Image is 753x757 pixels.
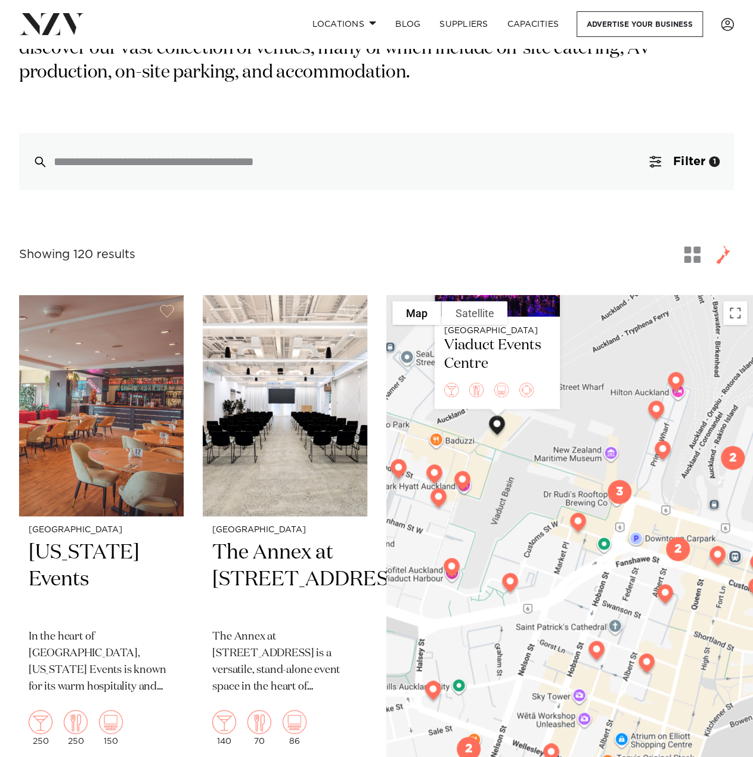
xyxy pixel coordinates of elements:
[392,301,441,325] button: Show street map
[203,295,367,755] a: [GEOGRAPHIC_DATA] The Annex at [STREET_ADDRESS] The Annex at [STREET_ADDRESS] is a versatile, sta...
[29,629,174,696] p: In the heart of [GEOGRAPHIC_DATA], [US_STATE] Events is known for its warm hospitality and commun...
[99,710,123,734] img: theatre.png
[212,526,358,535] small: [GEOGRAPHIC_DATA]
[430,11,497,37] a: SUPPLIERS
[212,710,236,746] div: 140
[212,710,236,734] img: cocktail.png
[29,526,174,535] small: [GEOGRAPHIC_DATA]
[19,246,135,264] div: Showing 120 results
[444,336,550,373] div: Viaduct Events Centre
[723,301,747,325] button: Toggle fullscreen view
[19,13,84,35] img: nzv-logo.png
[29,539,174,620] h2: [US_STATE] Events
[64,710,88,734] img: dining.png
[635,133,734,190] button: Filter1
[444,326,550,336] div: [GEOGRAPHIC_DATA]
[435,232,560,383] a: [GEOGRAPHIC_DATA] Viaduct Events Centre
[577,11,703,37] a: Advertise your business
[212,629,358,696] p: The Annex at [STREET_ADDRESS] is a versatile, stand-alone event space in the heart of [GEOGRAPHIC...
[19,295,184,755] a: Dining area at Texas Events in Auckland [GEOGRAPHIC_DATA] [US_STATE] Events In the heart of [GEOG...
[19,295,184,516] img: Dining area at Texas Events in Auckland
[283,710,306,746] div: 86
[29,710,52,746] div: 250
[498,11,569,37] a: Capacities
[283,710,306,734] img: theatre.png
[99,710,123,746] div: 150
[661,532,695,566] div: 2
[247,710,271,746] div: 70
[603,475,636,508] div: 3
[212,539,358,620] h2: The Annex at [STREET_ADDRESS]
[709,156,720,167] div: 1
[716,441,749,474] div: 2
[29,710,52,734] img: cocktail.png
[386,11,430,37] a: BLOG
[673,156,705,167] span: Filter
[441,301,507,325] button: Show satellite imagery
[247,710,271,734] img: dining.png
[64,710,88,746] div: 250
[302,11,386,37] a: Locations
